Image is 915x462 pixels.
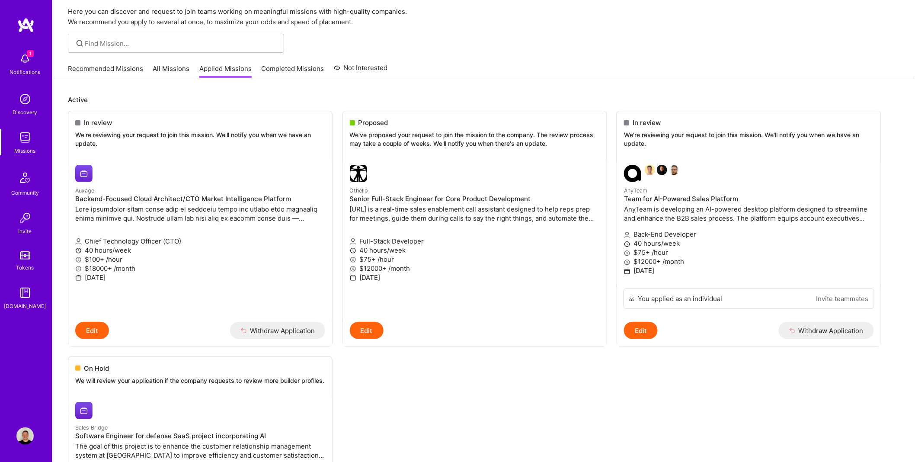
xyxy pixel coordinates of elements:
img: Sales Bridge company logo [75,402,93,419]
img: guide book [16,284,34,302]
p: $18000+ /month [75,264,325,273]
i: icon SearchGrey [75,38,85,48]
h4: Team for AI-Powered Sales Platform [624,195,874,203]
i: icon MoneyGray [75,266,82,272]
p: $12000+ /month [350,264,600,273]
div: Community [11,188,39,197]
p: 40 hours/week [75,246,325,255]
small: AnyTeam [624,187,647,194]
p: $100+ /hour [75,255,325,264]
p: Full-Stack Developer [350,237,600,246]
div: You applied as an individual [638,294,723,303]
img: discovery [16,90,34,108]
a: Auxage company logoAuxageBackend-Focused Cloud Architect/CTO Market Intelligence PlatformLore ips... [68,158,332,322]
img: logo [17,17,35,33]
p: The goal of this project is to enhance the customer relationship management system at [GEOGRAPHIC... [75,442,325,460]
div: Tokens [16,263,34,272]
i: icon Clock [624,241,630,247]
img: Invite [16,209,34,227]
i: icon Applicant [75,238,82,245]
p: 40 hours/week [350,246,600,255]
button: Edit [624,322,658,339]
i: icon Calendar [75,275,82,281]
p: 40 hours/week [624,239,874,248]
button: Edit [75,322,109,339]
p: [URL] is a real-time sales enablement call assistant designed to help reps prep for meetings, gui... [350,205,600,223]
p: [DATE] [624,266,874,275]
a: All Missions [153,64,190,78]
span: In review [84,118,112,127]
small: Othello [350,187,368,194]
span: On Hold [84,364,109,373]
p: Active [68,95,899,104]
i: icon MoneyGray [350,266,356,272]
h4: Backend-Focused Cloud Architect/CTO Market Intelligence Platform [75,195,325,203]
img: Grzegorz Wróblewski [669,165,679,175]
i: icon Clock [75,247,82,254]
i: icon MoneyGray [75,257,82,263]
img: User Avatar [16,427,34,445]
div: Notifications [10,67,41,77]
a: User Avatar [14,427,36,445]
p: $12000+ /month [624,257,874,266]
p: We've proposed your request to join the mission to the company. The review process may take a cou... [350,131,600,148]
span: 1 [27,50,34,57]
img: tokens [20,251,30,260]
p: We're reviewing your request to join this mission. We'll notify you when we have an update. [75,131,325,148]
i: icon Calendar [624,268,630,275]
p: [DATE] [75,273,325,282]
a: Applied Missions [199,64,252,78]
p: Here you can discover and request to join teams working on meaningful missions with high-quality ... [68,6,899,27]
p: $75+ /hour [350,255,600,264]
p: We're reviewing your request to join this mission. We'll notify you when we have an update. [624,131,874,148]
img: teamwork [16,129,34,146]
p: [DATE] [350,273,600,282]
small: Sales Bridge [75,424,108,431]
p: Back-End Developer [624,230,874,239]
button: Withdraw Application [230,322,326,339]
small: Auxage [75,187,94,194]
img: Othello company logo [350,165,367,182]
h4: Software Engineer for defense SaaS project incorporating AI [75,432,325,440]
img: Auxage company logo [75,165,93,182]
p: $75+ /hour [624,248,874,257]
p: AnyTeam is developing an AI-powered desktop platform designed to streamline and enhance the B2B s... [624,205,874,223]
img: Souvik Basu [645,165,655,175]
p: Chief Technology Officer (CTO) [75,237,325,246]
span: In review [633,118,661,127]
div: [DOMAIN_NAME] [4,302,46,311]
div: Invite [19,227,32,236]
i: icon Clock [350,247,356,254]
i: icon MoneyGray [624,259,630,266]
i: icon Applicant [624,232,630,238]
i: icon MoneyGray [624,250,630,257]
input: Find Mission... [85,39,278,48]
i: icon MoneyGray [350,257,356,263]
img: AnyTeam company logo [624,165,641,182]
a: Completed Missions [262,64,324,78]
button: Edit [350,322,384,339]
div: Missions [15,146,36,155]
div: Discovery [13,108,38,117]
h4: Senior Full-Stack Engineer for Core Product Development [350,195,600,203]
p: We will review your application if the company requests to review more builder profiles. [75,376,325,385]
img: James Touhey [657,165,667,175]
a: Othello company logoOthelloSenior Full-Stack Engineer for Core Product Development[URL] is a real... [343,158,607,322]
a: Not Interested [334,63,388,78]
img: bell [16,50,34,67]
span: Proposed [358,118,388,127]
p: Lore ipsumdolor sitam conse adip el seddoeiu tempo inc utlabo etdo magnaaliq enima minimve qui. N... [75,205,325,223]
img: Community [15,167,35,188]
button: Withdraw Application [779,322,874,339]
i: icon Applicant [350,238,356,245]
i: icon Calendar [350,275,356,281]
a: Recommended Missions [68,64,143,78]
a: AnyTeam company logoSouvik BasuJames TouheyGrzegorz WróblewskiAnyTeamTeam for AI-Powered Sales Pl... [617,158,881,289]
a: Invite teammates [816,294,869,303]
